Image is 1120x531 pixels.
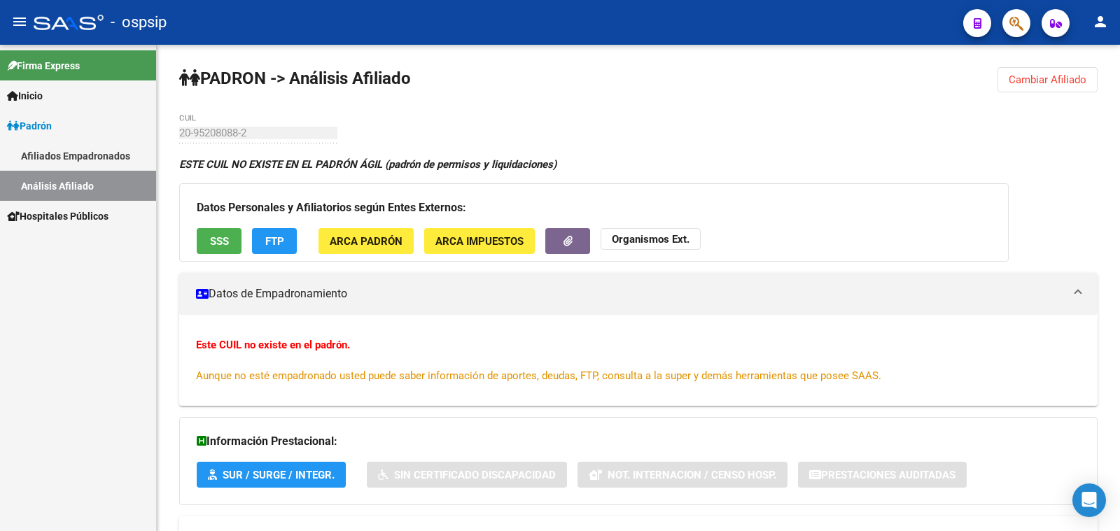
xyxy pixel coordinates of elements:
[7,208,108,224] span: Hospitales Públicos
[210,235,229,248] span: SSS
[394,469,556,481] span: Sin Certificado Discapacidad
[1072,483,1106,517] div: Open Intercom Messenger
[179,273,1098,315] mat-expansion-panel-header: Datos de Empadronamiento
[179,158,556,171] strong: ESTE CUIL NO EXISTE EN EL PADRÓN ÁGIL (padrón de permisos y liquidaciones)
[7,118,52,134] span: Padrón
[252,228,297,254] button: FTP
[196,339,350,351] strong: Este CUIL no existe en el padrón.
[612,233,689,246] strong: Organismos Ext.
[577,462,787,488] button: Not. Internacion / Censo Hosp.
[435,235,524,248] span: ARCA Impuestos
[330,235,402,248] span: ARCA Padrón
[197,198,991,218] h3: Datos Personales y Afiliatorios según Entes Externos:
[196,286,1064,302] mat-panel-title: Datos de Empadronamiento
[367,462,567,488] button: Sin Certificado Discapacidad
[601,228,701,250] button: Organismos Ext.
[7,58,80,73] span: Firma Express
[197,432,1080,451] h3: Información Prestacional:
[7,88,43,104] span: Inicio
[179,315,1098,406] div: Datos de Empadronamiento
[821,469,955,481] span: Prestaciones Auditadas
[1009,73,1086,86] span: Cambiar Afiliado
[111,7,167,38] span: - ospsip
[318,228,414,254] button: ARCA Padrón
[997,67,1098,92] button: Cambiar Afiliado
[608,469,776,481] span: Not. Internacion / Censo Hosp.
[223,469,335,481] span: SUR / SURGE / INTEGR.
[197,228,241,254] button: SSS
[265,235,284,248] span: FTP
[179,69,411,88] strong: PADRON -> Análisis Afiliado
[196,369,881,382] span: Aunque no esté empadronado usted puede saber información de aportes, deudas, FTP, consulta a la s...
[798,462,967,488] button: Prestaciones Auditadas
[197,462,346,488] button: SUR / SURGE / INTEGR.
[424,228,535,254] button: ARCA Impuestos
[1092,13,1109,30] mat-icon: person
[11,13,28,30] mat-icon: menu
